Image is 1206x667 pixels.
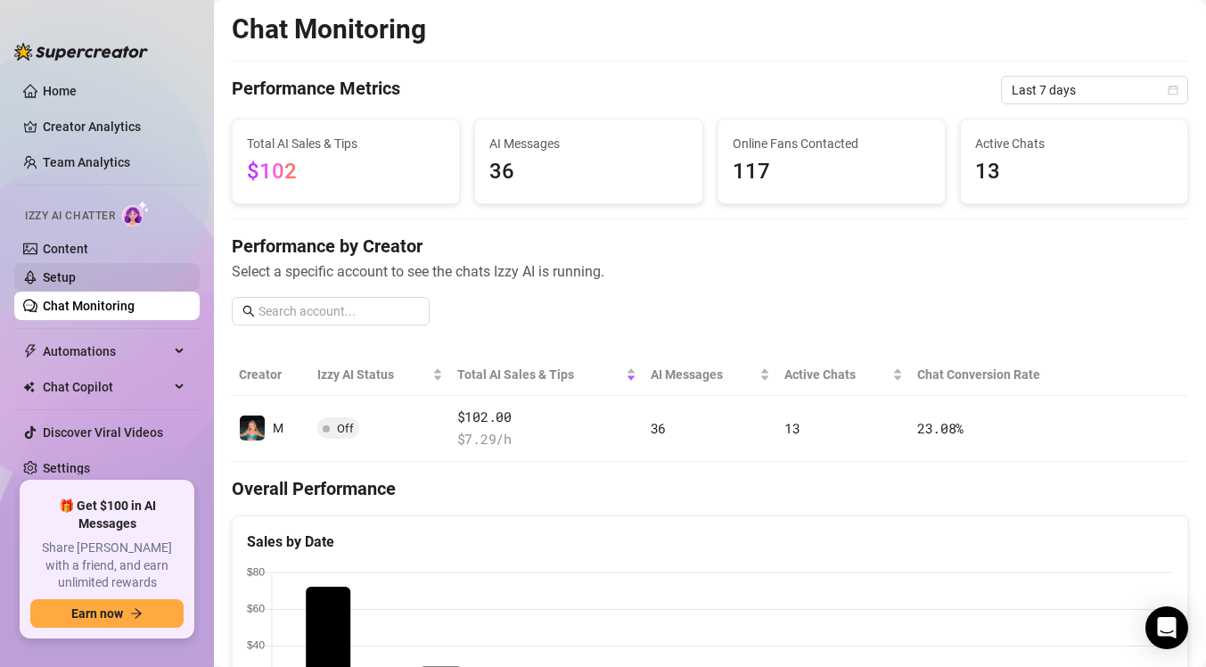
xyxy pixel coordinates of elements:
span: thunderbolt [23,344,37,358]
a: Settings [43,461,90,475]
a: Chat Monitoring [43,299,135,313]
span: arrow-right [130,607,143,620]
a: Content [43,242,88,256]
div: Open Intercom Messenger [1145,606,1188,649]
img: logo-BBDzfeDw.svg [14,43,148,61]
th: Chat Conversion Rate [910,354,1093,396]
img: Chat Copilot [23,381,35,393]
span: Off [337,422,354,435]
span: Active Chats [975,134,1173,153]
th: Creator [232,354,310,396]
span: Total AI Sales & Tips [247,134,445,153]
span: Izzy AI Status [317,365,429,384]
a: Home [43,84,77,98]
span: 117 [733,155,931,189]
th: AI Messages [644,354,777,396]
span: $102 [247,159,297,184]
span: $102.00 [457,407,636,428]
span: Select a specific account to see the chats Izzy AI is running. [232,260,1188,283]
h4: Performance Metrics [232,76,400,104]
a: Creator Analytics [43,112,185,141]
span: Izzy AI Chatter [25,208,115,225]
span: Share [PERSON_NAME] with a friend, and earn unlimited rewards [30,539,184,592]
span: Chat Copilot [43,373,169,401]
div: Sales by Date [247,531,1173,553]
input: Search account... [258,301,419,321]
th: Izzy AI Status [310,354,450,396]
span: Earn now [71,606,123,621]
span: 13 [784,419,800,437]
span: Online Fans Contacted [733,134,931,153]
a: Team Analytics [43,155,130,169]
span: Active Chats [784,365,889,384]
span: 36 [489,155,687,189]
a: Setup [43,270,76,284]
span: AI Messages [489,134,687,153]
span: Last 7 days [1012,77,1177,103]
span: Total AI Sales & Tips [457,365,622,384]
span: 🎁 Get $100 in AI Messages [30,498,184,532]
span: Automations [43,337,169,366]
h4: Overall Performance [232,476,1188,501]
span: calendar [1168,85,1178,95]
th: Total AI Sales & Tips [450,354,644,396]
span: 13 [975,155,1173,189]
span: 23.08 % [917,419,964,437]
span: 36 [651,419,666,437]
h4: Performance by Creator [232,234,1188,259]
span: M [273,421,283,435]
a: Discover Viral Videos [43,425,163,440]
img: AI Chatter [122,201,150,226]
span: $ 7.29 /h [457,429,636,450]
span: search [242,305,255,317]
h2: Chat Monitoring [232,12,426,46]
th: Active Chats [777,354,910,396]
img: M [240,416,265,441]
span: AI Messages [651,365,756,384]
button: Earn nowarrow-right [30,599,184,628]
